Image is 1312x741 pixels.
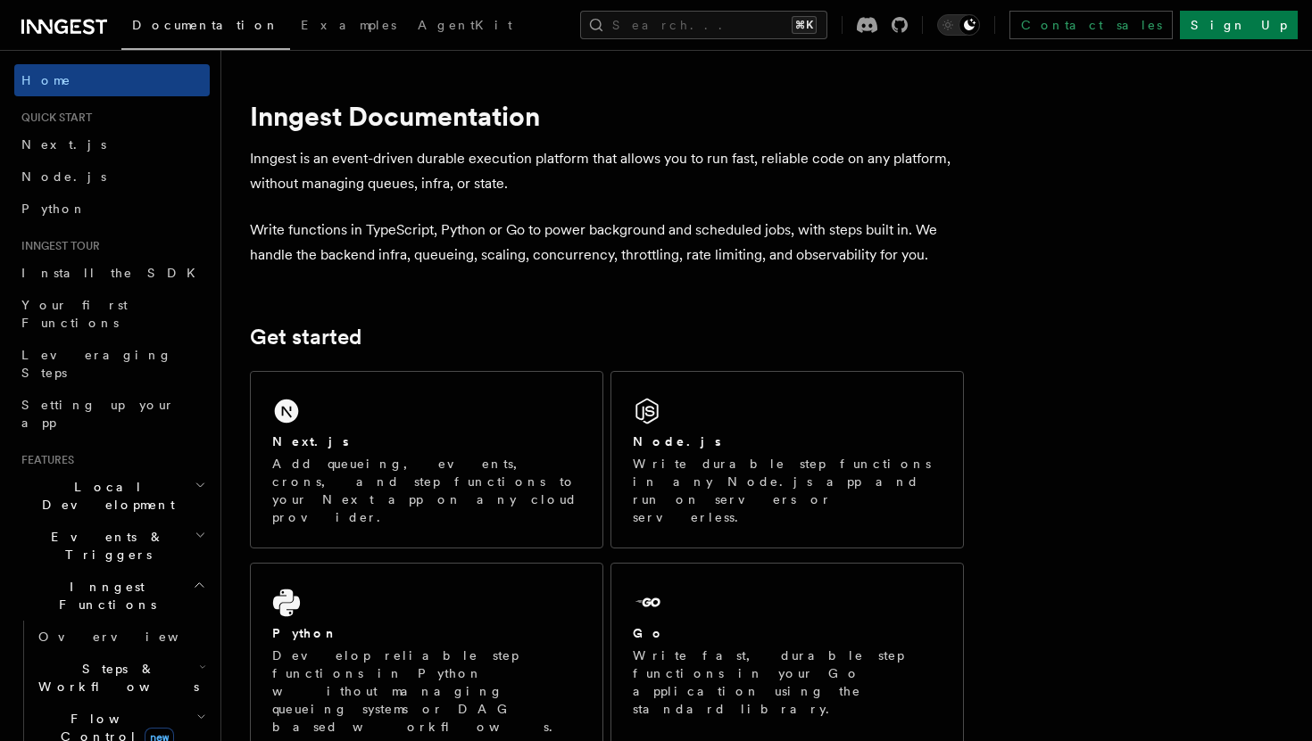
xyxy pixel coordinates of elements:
a: Get started [250,325,361,350]
span: Examples [301,18,396,32]
a: Install the SDK [14,257,210,289]
p: Develop reliable step functions in Python without managing queueing systems or DAG based workflows. [272,646,581,736]
a: Python [14,193,210,225]
span: Install the SDK [21,266,206,280]
button: Local Development [14,471,210,521]
span: Events & Triggers [14,528,195,564]
a: Node.js [14,161,210,193]
span: Next.js [21,137,106,152]
a: Documentation [121,5,290,50]
span: Leveraging Steps [21,348,172,380]
span: Home [21,71,71,89]
kbd: ⌘K [792,16,817,34]
span: Steps & Workflows [31,660,199,696]
p: Write functions in TypeScript, Python or Go to power background and scheduled jobs, with steps bu... [250,218,964,268]
h2: Go [633,624,665,642]
span: Documentation [132,18,279,32]
span: Overview [38,630,222,644]
button: Search...⌘K [580,11,827,39]
span: Features [14,453,74,467]
h1: Inngest Documentation [250,100,964,132]
h2: Next.js [272,432,349,450]
span: Inngest tour [14,239,100,253]
h2: Python [272,624,338,642]
a: Contact sales [1009,11,1173,39]
button: Toggle dark mode [937,14,980,36]
p: Write fast, durable step functions in your Go application using the standard library. [633,646,942,718]
span: Node.js [21,169,106,184]
a: Leveraging Steps [14,339,210,389]
h2: Node.js [633,432,721,450]
button: Inngest Functions [14,571,210,621]
a: Sign Up [1180,11,1298,39]
a: Overview [31,621,210,653]
a: Next.js [14,128,210,161]
a: Examples [290,5,407,48]
a: AgentKit [407,5,523,48]
span: AgentKit [418,18,512,32]
p: Inngest is an event-driven durable execution platform that allows you to run fast, reliable code ... [250,146,964,196]
span: Local Development [14,478,195,514]
a: Node.jsWrite durable step functions in any Node.js app and run on servers or serverless. [610,371,964,548]
span: Setting up your app [21,398,175,430]
a: Next.jsAdd queueing, events, crons, and step functions to your Next app on any cloud provider. [250,371,603,548]
a: Setting up your app [14,389,210,439]
span: Your first Functions [21,298,128,330]
button: Events & Triggers [14,521,210,571]
p: Write durable step functions in any Node.js app and run on servers or serverless. [633,455,942,526]
p: Add queueing, events, crons, and step functions to your Next app on any cloud provider. [272,455,581,526]
a: Your first Functions [14,289,210,339]
button: Steps & Workflows [31,653,210,703]
span: Quick start [14,111,92,125]
span: Python [21,202,87,216]
span: Inngest Functions [14,578,193,613]
a: Home [14,64,210,96]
